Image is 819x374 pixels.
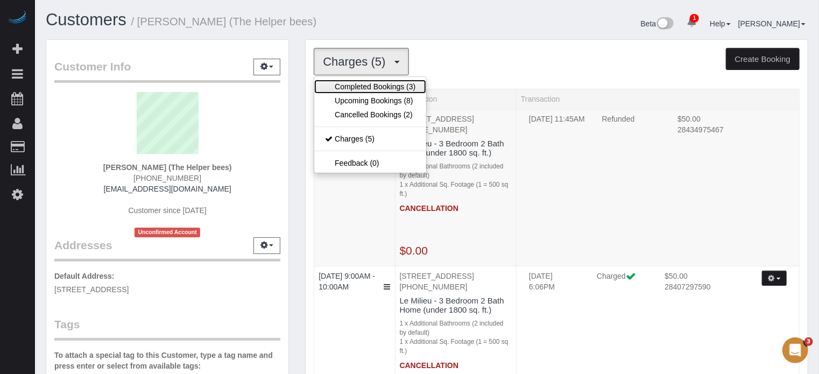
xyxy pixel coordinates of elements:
th: Description [395,89,516,109]
span: [STREET_ADDRESS] [54,285,129,294]
strong: CANCELLATION [400,199,458,213]
td: Charged Date [521,271,589,303]
a: Beta [641,19,674,28]
td: Charged Date [521,114,594,146]
legend: Tags [54,316,280,341]
p: [STREET_ADDRESS] [PHONE_NUMBER] [400,271,512,292]
td: Charge Label [589,271,656,303]
a: 1 [681,11,702,34]
label: To attach a special tag to this Customer, type a tag name and press enter or select from availabl... [54,350,280,371]
div: 1 x Additional Sq. Footage (1 = 500 sq ft.) [400,180,512,199]
label: Default Address: [54,271,115,281]
td: Charge Label [594,114,669,146]
span: 1 [690,14,699,23]
span: Customer since [DATE] [129,206,207,215]
a: Charges (5) [314,132,426,146]
img: Automaid Logo [6,11,28,26]
div: 1 x Additional Sq. Footage (1 = 500 sq ft.) [400,337,512,356]
h4: Le Milieu - 3 Bedroom 2 Bath Home (under 1800 sq. ft.) [400,139,512,157]
span: Charges (5) [323,55,391,68]
td: Service Date [314,109,395,266]
td: Transaction [517,109,800,266]
th: Transaction [517,89,800,109]
legend: Customer Info [54,59,280,83]
td: Charge Amount, Transaction Id [656,271,741,303]
img: New interface [656,17,674,31]
small: / [PERSON_NAME] (The Helper bees) [131,16,317,27]
strong: CANCELLATION [400,356,458,370]
a: Feedback (0) [314,156,426,170]
h4: Le Milieu - 3 Bedroom 2 Bath Home (under 1800 sq. ft.) [400,297,512,314]
td: Description [395,109,516,266]
p: [STREET_ADDRESS] [PHONE_NUMBER] [400,114,512,135]
a: [DATE] 9:00AM - 10:00AM [319,272,375,291]
span: Unconfirmed Account [135,228,200,237]
a: $0.00 [400,244,428,257]
a: Cancelled Bookings (2) [314,108,426,122]
a: [PERSON_NAME] [738,19,806,28]
strong: [PERSON_NAME] (The Helper bees) [103,163,232,172]
a: [EMAIL_ADDRESS][DOMAIN_NAME] [104,185,231,193]
button: Create Booking [726,48,800,70]
div: 1 x Additional Bathrooms (2 included by default) [400,162,512,180]
div: 1 x Additional Bathrooms (2 included by default) [400,319,512,337]
a: Customers [46,10,126,29]
iframe: Intercom live chat [782,337,808,363]
button: Charges (5) [314,48,408,75]
a: Help [710,19,731,28]
td: Charge Amount, Transaction Id [669,114,758,146]
a: Upcoming Bookings (8) [314,94,426,108]
span: 3 [804,337,813,346]
span: [PHONE_NUMBER] [133,174,201,182]
a: Completed Bookings (3) [314,80,426,94]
